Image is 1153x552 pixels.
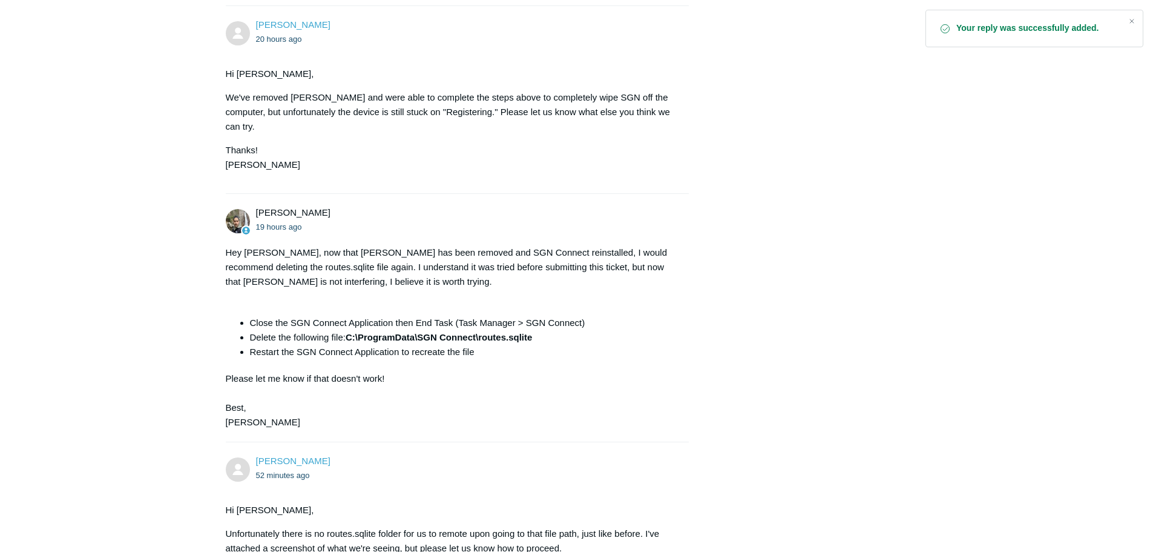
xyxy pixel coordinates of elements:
p: Hi [PERSON_NAME], [226,67,677,81]
li: Close the SGN Connect Application then End Task (Task Manager > SGN Connect) [250,316,677,330]
li: Delete the following file: [250,330,677,345]
strong: C:\ProgramData\SGN Connect\routes.sqlite [346,332,532,342]
time: 10/16/2025, 08:44 [256,471,310,480]
time: 10/15/2025, 14:13 [256,222,302,231]
span: Justin Gauvin [256,456,330,466]
p: Thanks! [PERSON_NAME] [226,143,677,172]
a: [PERSON_NAME] [256,456,330,466]
span: Justin Gauvin [256,19,330,30]
span: Michael Tjader [256,207,330,218]
li: Restart the SGN Connect Application to recreate the file [250,345,677,359]
div: Hey [PERSON_NAME], now that [PERSON_NAME] has been removed and SGN Connect reinstalled, I would r... [226,245,677,430]
p: Hi [PERSON_NAME], [226,503,677,517]
a: [PERSON_NAME] [256,19,330,30]
div: Close [1123,13,1140,30]
strong: Your reply was successfully added. [956,22,1119,35]
time: 10/15/2025, 13:08 [256,35,302,44]
p: We've removed [PERSON_NAME] and were able to complete the steps above to completely wipe SGN off ... [226,90,677,134]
